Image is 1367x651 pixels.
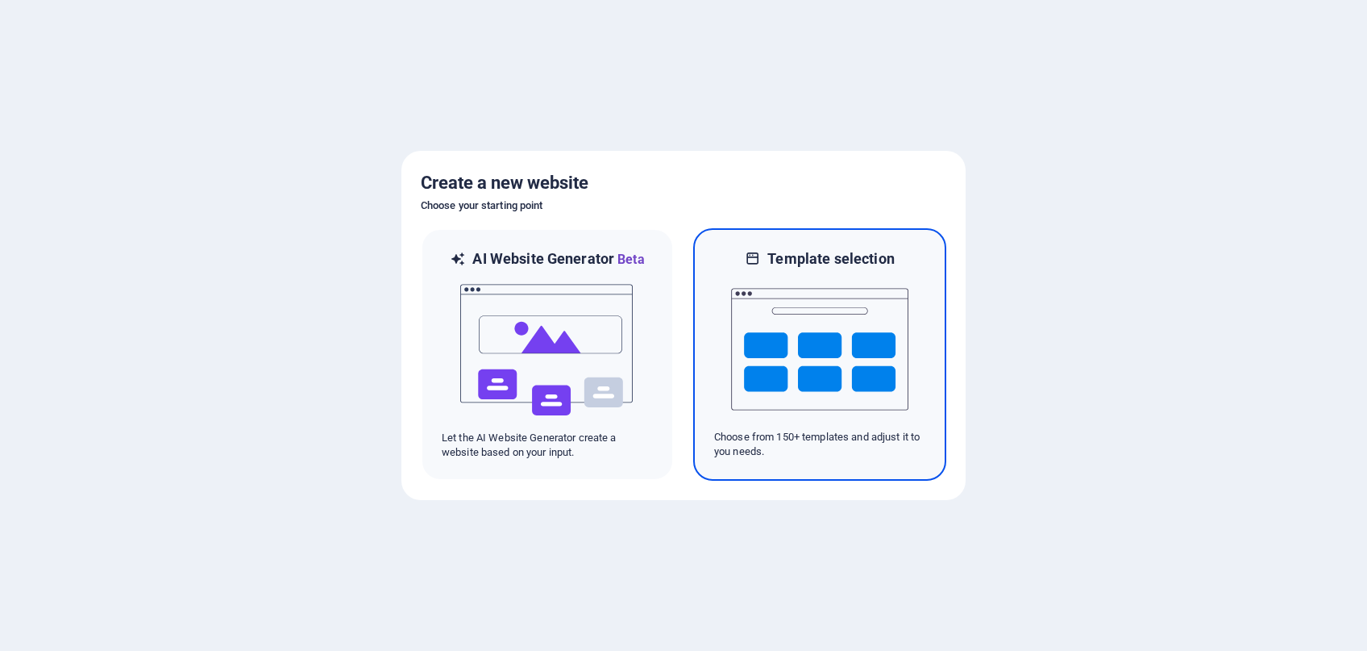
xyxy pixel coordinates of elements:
[442,431,653,460] p: Let the AI Website Generator create a website based on your input.
[714,430,925,459] p: Choose from 150+ templates and adjust it to you needs.
[693,228,946,481] div: Template selectionChoose from 150+ templates and adjust it to you needs.
[767,249,894,269] h6: Template selection
[614,252,645,267] span: Beta
[421,196,946,215] h6: Choose your starting point
[421,170,946,196] h5: Create a new website
[459,269,636,431] img: ai
[421,228,674,481] div: AI Website GeneratorBetaaiLet the AI Website Generator create a website based on your input.
[472,249,644,269] h6: AI Website Generator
